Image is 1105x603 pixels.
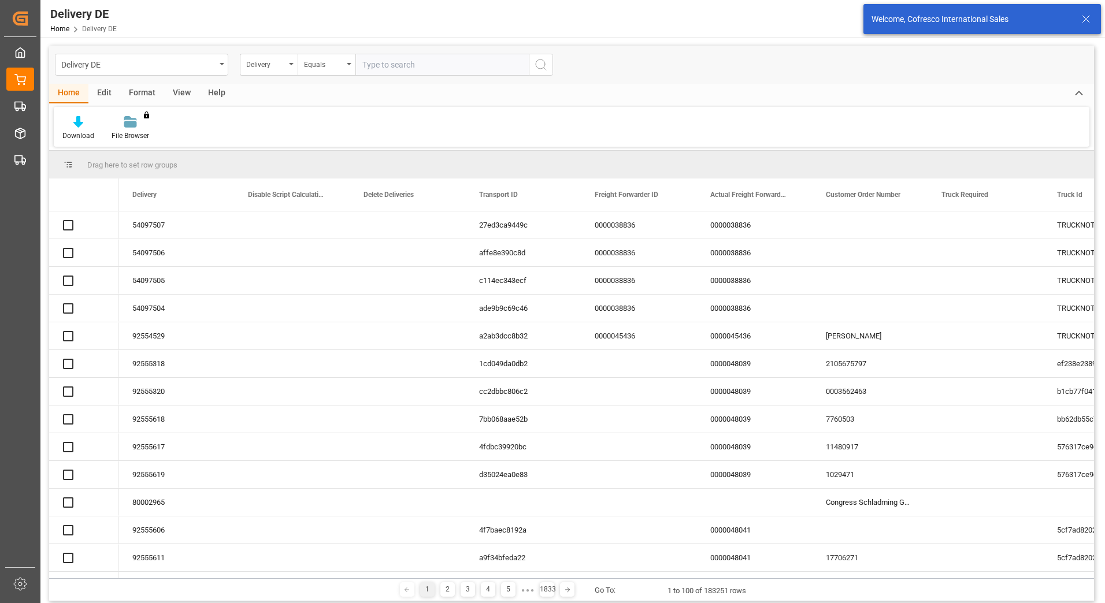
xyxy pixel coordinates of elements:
[120,84,164,103] div: Format
[118,489,234,516] div: 80002965
[529,54,553,76] button: search button
[118,378,234,405] div: 92555320
[581,295,696,322] div: 0000038836
[540,582,554,597] div: 1833
[501,582,516,597] div: 5
[132,191,157,199] span: Delivery
[465,239,581,266] div: affe8e390c8d
[298,54,355,76] button: open menu
[118,405,234,433] div: 92555618
[49,489,118,516] div: Press SPACE to select this row.
[248,191,325,199] span: Disable Script Calculations
[49,239,118,267] div: Press SPACE to select this row.
[941,191,988,199] span: Truck Required
[118,461,234,488] div: 92555619
[581,211,696,239] div: 0000038836
[49,322,118,350] div: Press SPACE to select this row.
[696,433,812,460] div: 0000048039
[199,84,234,103] div: Help
[696,405,812,433] div: 0000048039
[581,322,696,349] div: 0000045436
[812,433,928,460] div: 11480917
[49,544,118,572] div: Press SPACE to select this row.
[88,84,120,103] div: Edit
[61,57,216,71] div: Delivery DE
[696,295,812,322] div: 0000038836
[118,350,234,377] div: 92555318
[364,191,414,199] span: Delete Deliveries
[420,582,435,597] div: 1
[696,516,812,544] div: 0000048041
[49,516,118,544] div: Press SPACE to select this row.
[49,405,118,433] div: Press SPACE to select this row.
[87,161,177,169] span: Drag here to set row groups
[49,378,118,405] div: Press SPACE to select this row.
[465,295,581,322] div: ade9b9c69c46
[696,572,812,599] div: 0000048041
[696,267,812,294] div: 0000038836
[465,267,581,294] div: c114ec343ecf
[465,572,581,599] div: 05f17e4d5c8a
[465,211,581,239] div: 27ed3ca9449c
[49,211,118,239] div: Press SPACE to select this row.
[118,322,234,349] div: 92554529
[118,267,234,294] div: 54097505
[696,211,812,239] div: 0000038836
[465,461,581,488] div: d35024ea0e83
[595,191,658,199] span: Freight Forwarder ID
[465,405,581,433] div: 7bb068aae52b
[246,57,285,70] div: Delivery
[696,461,812,488] div: 0000048039
[118,211,234,239] div: 54097507
[49,84,88,103] div: Home
[581,267,696,294] div: 0000038836
[164,84,199,103] div: View
[49,461,118,489] div: Press SPACE to select this row.
[55,54,228,76] button: open menu
[440,582,455,597] div: 2
[521,586,534,594] div: ● ● ●
[696,350,812,377] div: 0000048039
[49,350,118,378] div: Press SPACE to select this row.
[355,54,529,76] input: Type to search
[118,572,234,599] div: 92555612
[50,25,69,33] a: Home
[240,54,298,76] button: open menu
[118,433,234,460] div: 92555617
[118,295,234,322] div: 54097504
[812,405,928,433] div: 7760503
[826,191,900,199] span: Customer Order Number
[595,585,615,596] div: Go To:
[465,350,581,377] div: 1cd049da0db2
[49,433,118,461] div: Press SPACE to select this row.
[812,544,928,571] div: 17706271
[872,13,1070,25] div: Welcome, Cofresco International Sales
[118,544,234,571] div: 92555611
[581,239,696,266] div: 0000038836
[465,378,581,405] div: cc2dbbc806c2
[812,322,928,349] div: [PERSON_NAME]
[465,322,581,349] div: a2ab3dcc8b32
[465,516,581,544] div: 4f7baec8192a
[465,544,581,571] div: a9f34bfeda22
[696,322,812,349] div: 0000045436
[49,295,118,322] div: Press SPACE to select this row.
[49,267,118,295] div: Press SPACE to select this row.
[50,5,117,23] div: Delivery DE
[481,582,495,597] div: 4
[668,585,746,597] div: 1 to 100 of 183251 rows
[1057,191,1082,199] span: Truck Id
[304,57,343,70] div: Equals
[812,489,928,516] div: Congress Schladming GmbH - SAMPLES
[461,582,475,597] div: 3
[118,516,234,544] div: 92555606
[812,378,928,405] div: 0003562463
[812,350,928,377] div: 2105675797
[696,239,812,266] div: 0000038836
[465,433,581,460] div: 4fdbc39920bc
[812,461,928,488] div: 1029471
[118,239,234,266] div: 54097506
[62,131,94,141] div: Download
[479,191,518,199] span: Transport ID
[49,572,118,600] div: Press SPACE to select this row.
